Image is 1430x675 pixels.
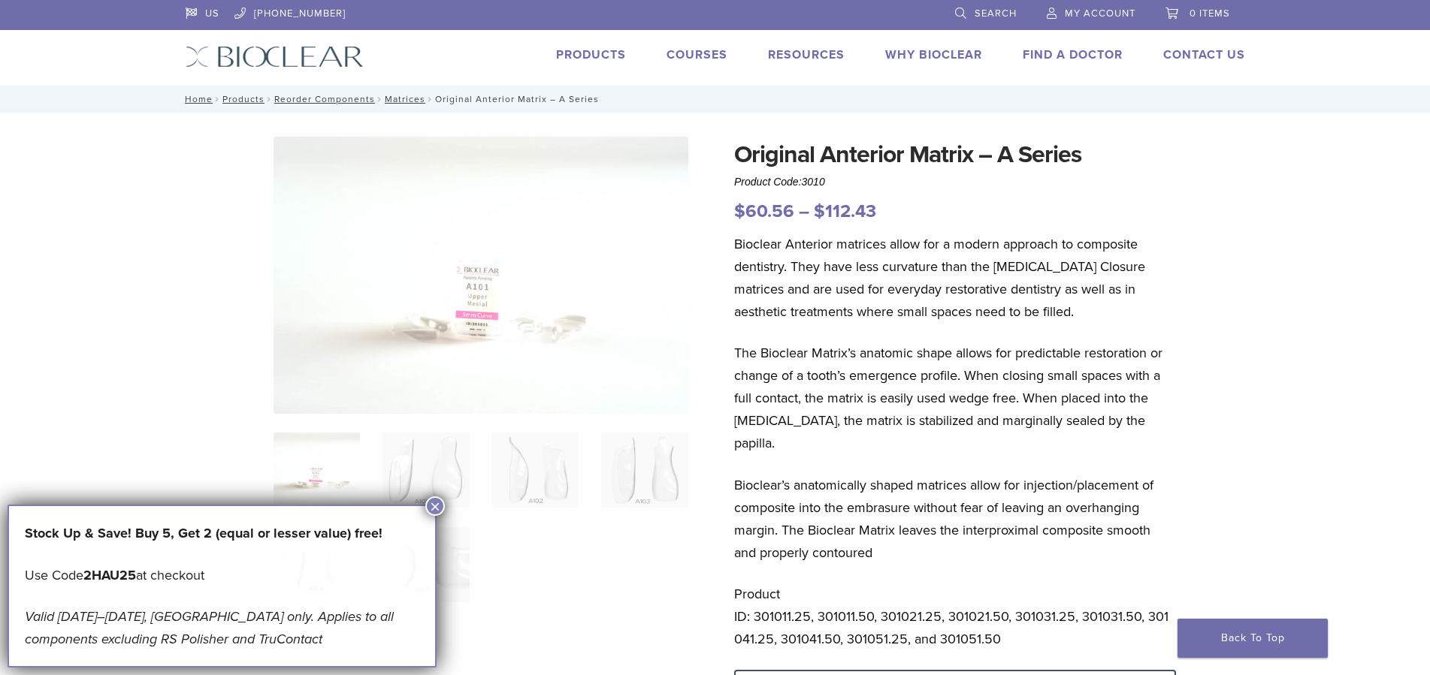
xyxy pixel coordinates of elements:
[25,608,394,647] em: Valid [DATE]–[DATE], [GEOGRAPHIC_DATA] only. Applies to all components excluding RS Polisher and ...
[25,525,382,541] strong: Stock Up & Save! Buy 5, Get 2 (equal or lesser value) free!
[1065,8,1135,20] span: My Account
[975,8,1017,20] span: Search
[425,496,445,516] button: Close
[1163,47,1245,62] a: Contact Us
[802,176,825,188] span: 3010
[734,200,745,222] span: $
[425,95,435,103] span: /
[667,47,727,62] a: Courses
[174,86,1256,113] nav: Original Anterior Matrix – A Series
[734,474,1176,564] p: Bioclear’s anatomically shaped matrices allow for injection/placement of composite into the embra...
[885,47,982,62] a: Why Bioclear
[814,200,876,222] bdi: 112.43
[814,200,825,222] span: $
[382,432,469,508] img: Original Anterior Matrix - A Series - Image 2
[734,233,1176,323] p: Bioclear Anterior matrices allow for a modern approach to composite dentistry. They have less cur...
[83,567,136,583] strong: 2HAU25
[274,432,360,508] img: Anterior-Original-A-Series-Matrices-324x324.jpg
[186,46,364,68] img: Bioclear
[734,200,794,222] bdi: 60.56
[1178,619,1328,658] a: Back To Top
[734,583,1176,650] p: Product ID: 301011.25, 301011.50, 301021.25, 301021.50, 301031.25, 301031.50, 301041.25, 301041.5...
[734,176,825,188] span: Product Code:
[768,47,845,62] a: Resources
[601,432,688,508] img: Original Anterior Matrix - A Series - Image 4
[556,47,626,62] a: Products
[1023,47,1123,62] a: Find A Doctor
[385,94,425,104] a: Matrices
[734,137,1176,173] h1: Original Anterior Matrix – A Series
[1190,8,1230,20] span: 0 items
[222,94,265,104] a: Products
[265,95,274,103] span: /
[25,564,419,586] p: Use Code at checkout
[799,200,809,222] span: –
[375,95,385,103] span: /
[274,94,375,104] a: Reorder Components
[213,95,222,103] span: /
[274,137,688,414] img: Anterior Original A Series Matrices
[734,342,1176,454] p: The Bioclear Matrix’s anatomic shape allows for predictable restoration or change of a tooth’s em...
[492,432,579,508] img: Original Anterior Matrix - A Series - Image 3
[180,94,213,104] a: Home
